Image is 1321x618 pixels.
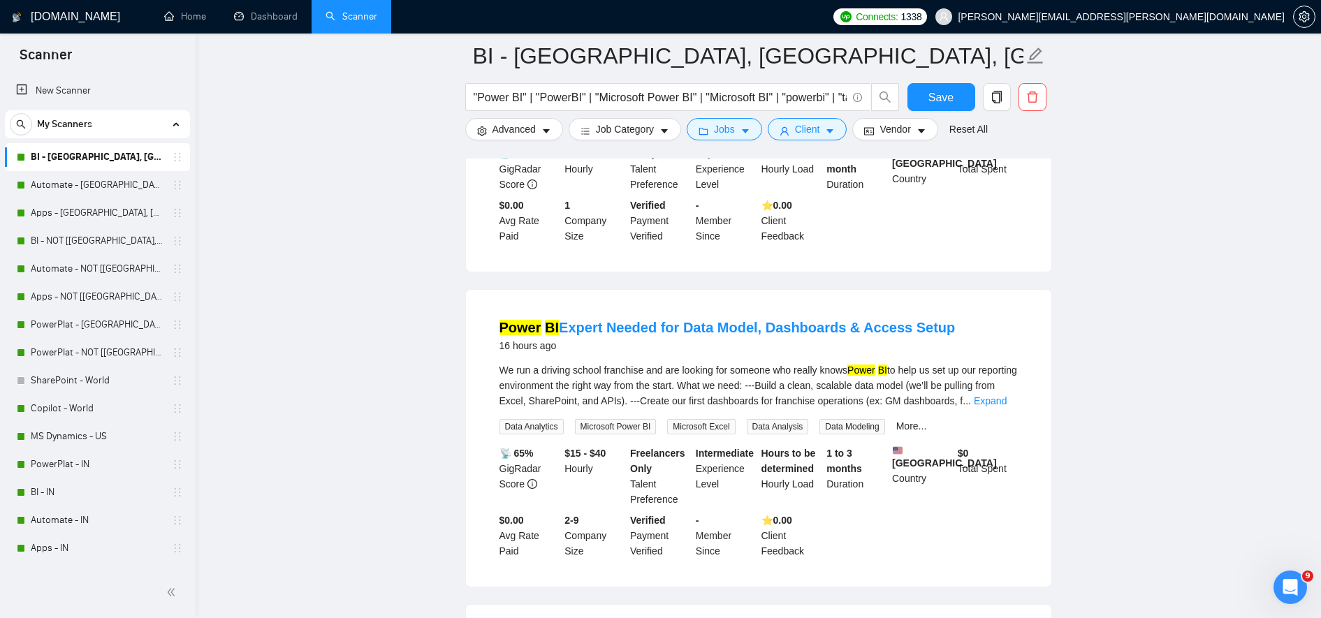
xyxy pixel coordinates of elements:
span: 1338 [900,9,921,24]
a: searchScanner [326,10,377,22]
a: homeHome [164,10,206,22]
div: Talent Preference [627,446,693,507]
div: Member Since [693,198,759,244]
a: BI - NOT [[GEOGRAPHIC_DATA], CAN, [GEOGRAPHIC_DATA]] [31,227,163,255]
span: caret-down [825,126,835,136]
div: Avg Rate Paid [497,198,562,244]
span: idcard [864,126,874,136]
span: holder [172,179,183,191]
input: Scanner name... [473,38,1023,73]
button: barsJob Categorycaret-down [569,118,681,140]
a: Expand [974,395,1007,406]
a: Automate - NOT [[GEOGRAPHIC_DATA], [GEOGRAPHIC_DATA], [GEOGRAPHIC_DATA]] [31,255,163,283]
b: Hours to be determined [761,448,816,474]
span: delete [1019,91,1046,103]
span: search [10,119,31,129]
a: Apps - IN [31,534,163,562]
div: GigRadar Score [497,446,562,507]
span: Microsoft Excel [667,419,735,434]
span: holder [172,152,183,163]
b: - [696,200,699,211]
button: search [871,83,899,111]
button: settingAdvancedcaret-down [465,118,563,140]
b: 📡 65% [499,448,534,459]
a: Apps - [GEOGRAPHIC_DATA], [GEOGRAPHIC_DATA], [GEOGRAPHIC_DATA] [31,199,163,227]
span: holder [172,543,183,554]
span: copy [984,91,1010,103]
span: holder [172,459,183,470]
a: Copilot - World [31,395,163,422]
mark: Power [499,320,541,335]
button: setting [1293,6,1315,28]
span: Advanced [492,122,536,137]
span: holder [172,319,183,330]
a: PowerPlat - [GEOGRAPHIC_DATA], [GEOGRAPHIC_DATA], [GEOGRAPHIC_DATA] [31,311,163,339]
a: MS Dynamics - US [31,422,163,450]
div: Payment Verified [627,513,693,559]
div: Client Feedback [759,198,824,244]
div: Experience Level [693,146,759,192]
input: Search Freelance Jobs... [474,89,847,106]
span: search [872,91,898,103]
mark: Power [847,365,875,376]
b: $0.00 [499,515,524,526]
span: 9 [1302,571,1313,582]
span: edit [1026,47,1044,65]
div: Talent Preference [627,146,693,192]
span: holder [172,375,183,386]
div: Total Spent [955,446,1021,507]
div: Avg Rate Paid [497,513,562,559]
span: double-left [166,585,180,599]
span: Client [795,122,820,137]
span: Data Analysis [747,419,809,434]
div: We run a driving school franchise and are looking for someone who really knows to help us set up ... [499,362,1018,409]
iframe: Intercom live chat [1273,571,1307,604]
div: Duration [824,446,889,507]
div: Hourly Load [759,446,824,507]
span: Connects: [856,9,898,24]
span: info-circle [527,179,537,189]
button: copy [983,83,1011,111]
button: Save [907,83,975,111]
span: holder [172,487,183,498]
a: Automate - [GEOGRAPHIC_DATA], [GEOGRAPHIC_DATA], [GEOGRAPHIC_DATA] [31,171,163,199]
span: holder [172,515,183,526]
div: Country [889,146,955,192]
div: Member Since [693,513,759,559]
span: holder [172,263,183,274]
b: 2-9 [564,515,578,526]
button: delete [1019,83,1046,111]
a: setting [1293,11,1315,22]
button: folderJobscaret-down [687,118,762,140]
a: Microsoft 365 - World [31,562,163,590]
b: Intermediate [696,448,754,459]
a: Apps - NOT [[GEOGRAPHIC_DATA], CAN, [GEOGRAPHIC_DATA]] [31,283,163,311]
b: - [696,515,699,526]
span: Save [928,89,954,106]
b: Verified [630,515,666,526]
div: Company Size [562,513,627,559]
img: 🇺🇸 [893,446,903,455]
span: holder [172,403,183,414]
span: Vendor [880,122,910,137]
a: SharePoint - World [31,367,163,395]
a: PowerPlat - NOT [[GEOGRAPHIC_DATA], CAN, [GEOGRAPHIC_DATA]] [31,339,163,367]
mark: BI [878,365,887,376]
span: setting [1294,11,1315,22]
span: Job Category [596,122,654,137]
div: Duration [824,146,889,192]
span: user [939,12,949,22]
b: [GEOGRAPHIC_DATA] [892,446,997,469]
mark: BI [545,320,559,335]
span: ... [963,395,971,406]
a: Automate - IN [31,506,163,534]
div: Hourly [562,146,627,192]
div: Hourly Load [759,146,824,192]
div: Country [889,446,955,507]
span: Jobs [714,122,735,137]
b: Freelancers Only [630,448,685,474]
span: caret-down [917,126,926,136]
a: Reset All [949,122,988,137]
button: search [10,113,32,135]
img: upwork-logo.png [840,11,852,22]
